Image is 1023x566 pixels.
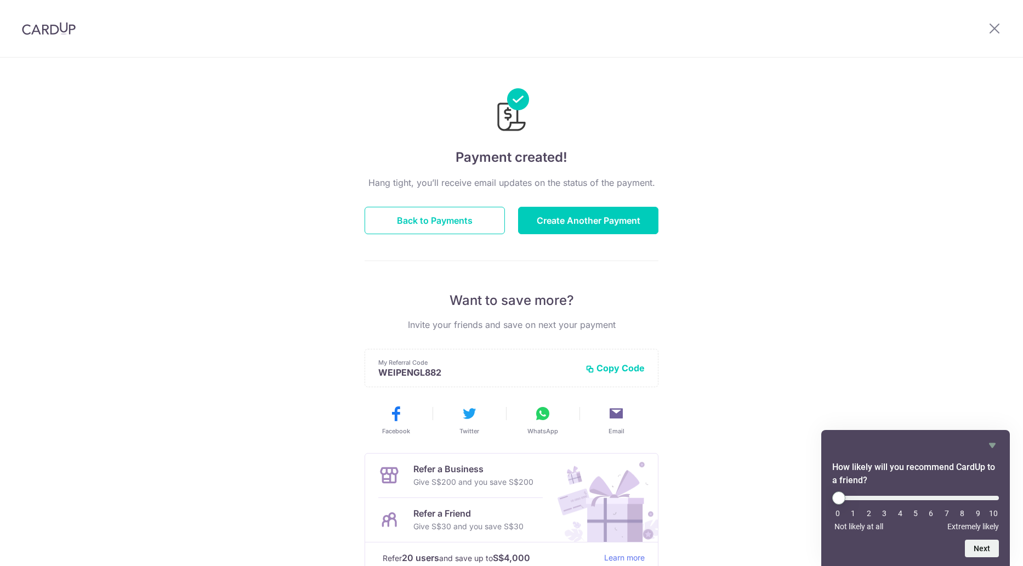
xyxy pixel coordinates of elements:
p: Hang tight, you’ll receive email updates on the status of the payment. [365,176,658,189]
p: Give S$200 and you save S$200 [413,476,533,489]
button: WhatsApp [510,405,575,435]
span: Extremely likely [947,522,999,531]
p: Refer a Business [413,462,533,476]
li: 7 [941,509,952,518]
p: Invite your friends and save on next your payment [365,318,658,331]
button: Next question [965,540,999,557]
p: Refer a Friend [413,507,524,520]
button: Facebook [363,405,428,435]
li: 9 [973,509,984,518]
li: 3 [879,509,890,518]
button: Twitter [437,405,502,435]
li: 1 [848,509,859,518]
p: WEIPENGL882 [378,367,577,378]
span: Not likely at all [834,522,883,531]
button: Hide survey [986,439,999,452]
span: Facebook [382,427,410,435]
li: 10 [988,509,999,518]
img: Payments [494,88,529,134]
img: CardUp [22,22,76,35]
li: 0 [832,509,843,518]
span: Email [609,427,624,435]
button: Email [584,405,649,435]
h2: How likely will you recommend CardUp to a friend? Select an option from 0 to 10, with 0 being Not... [832,461,999,487]
strong: 20 users [402,551,439,564]
p: Give S$30 and you save S$30 [413,520,524,533]
p: Refer and save up to [383,551,595,565]
a: Learn more [604,551,645,565]
img: Refer [547,454,658,542]
strong: S$4,000 [493,551,530,564]
button: Copy Code [586,363,645,373]
h4: Payment created! [365,148,658,167]
li: 6 [925,509,936,518]
span: WhatsApp [527,427,558,435]
div: How likely will you recommend CardUp to a friend? Select an option from 0 to 10, with 0 being Not... [832,439,999,557]
p: Want to save more? [365,292,658,309]
div: How likely will you recommend CardUp to a friend? Select an option from 0 to 10, with 0 being Not... [832,491,999,531]
p: My Referral Code [378,358,577,367]
li: 5 [910,509,921,518]
li: 2 [863,509,874,518]
button: Create Another Payment [518,207,658,234]
button: Back to Payments [365,207,505,234]
span: Twitter [459,427,479,435]
li: 4 [895,509,906,518]
li: 8 [957,509,968,518]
